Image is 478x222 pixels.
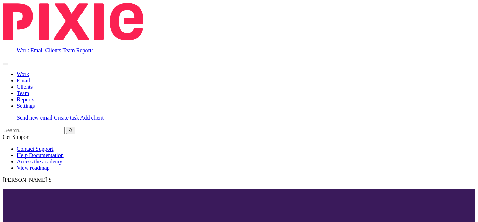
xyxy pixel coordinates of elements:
a: Create task [54,115,79,121]
a: View roadmap [17,165,50,171]
button: Search [66,127,75,134]
p: [PERSON_NAME] S [3,177,475,183]
a: Help Documentation [17,152,64,158]
a: Add client [80,115,104,121]
a: Contact Support [17,146,53,152]
a: Send new email [17,115,52,121]
a: Reports [17,96,34,102]
input: Search [3,127,65,134]
a: Work [17,71,29,77]
a: Clients [17,84,33,90]
a: Team [17,90,29,96]
img: Pixie [3,3,143,40]
a: Work [17,47,29,53]
a: Team [62,47,75,53]
span: Get Support [3,134,30,140]
a: Email [17,78,30,83]
a: Access the academy [17,159,62,164]
a: Clients [45,47,61,53]
a: Settings [17,103,35,109]
a: Email [30,47,44,53]
a: Reports [76,47,94,53]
